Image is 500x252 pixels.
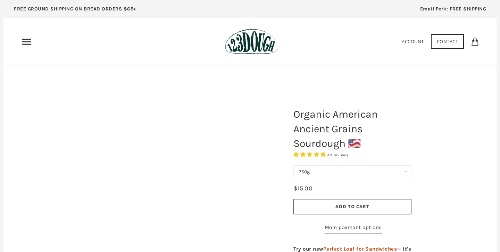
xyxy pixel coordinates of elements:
a: More payment options [325,223,382,234]
img: 123Dough Bakery [225,29,278,55]
span: 4.93 stars [293,151,327,158]
nav: Primary [21,36,32,47]
button: Add to Cart [293,199,411,214]
span: 43 reviews [327,153,348,157]
div: $15.00 [293,183,312,194]
span: Email Perk: FREE SHIPPING [420,6,486,12]
a: FREE GROUND SHIPPING ON BREAD ORDERS $65+ [3,3,147,18]
span: Add to Cart [335,203,369,210]
span: Perfect Loaf for Sandwiches [323,246,397,252]
a: Email Perk: FREE SHIPPING [410,3,497,18]
h1: Organic American Ancient Grains Sourdough 🇺🇸 [288,103,417,154]
a: Account [402,38,424,45]
p: FREE GROUND SHIPPING ON BREAD ORDERS $65+ [14,5,136,13]
a: Contact [431,34,464,49]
